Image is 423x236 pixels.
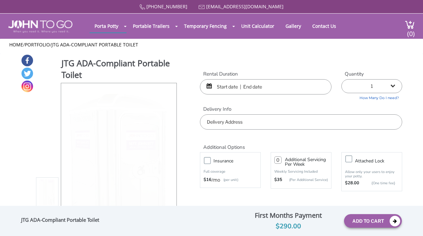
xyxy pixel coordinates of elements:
[200,114,402,130] input: Delivery Address
[213,157,264,165] h3: Insurance
[199,5,205,9] img: Mail
[238,210,339,221] div: First Months Payment
[238,221,339,232] div: $290.00
[274,156,282,164] input: 0
[9,41,23,48] a: Home
[307,20,341,32] a: Contact Us
[281,20,306,32] a: Gallery
[206,3,284,10] a: [EMAIL_ADDRESS][DOMAIN_NAME]
[146,3,187,10] a: [PHONE_NUMBER]
[61,57,177,82] h1: JTG ADA-Compliant Portable Toilet
[407,24,415,38] span: (0)
[285,157,328,167] h3: Additional Servicing Per Week
[200,106,402,113] label: Delivery Info
[220,177,238,183] p: (per unit)
[21,68,33,79] a: Twitter
[405,20,415,29] img: cart a
[204,168,257,175] p: Full coverage
[204,177,211,183] strong: $16
[289,62,423,236] iframe: Live Chat Box
[179,20,232,32] a: Temporary Fencing
[21,81,33,92] a: Instagram
[204,177,257,183] div: /mo
[200,79,331,94] input: Start date | End date
[52,41,138,48] a: JTG ADA-Compliant Portable Toilet
[200,71,331,78] label: Rental Duration
[200,136,402,150] h2: Additional Options
[274,177,282,183] strong: $35
[21,55,33,66] a: Facebook
[8,20,72,33] img: JOHN to go
[90,20,123,32] a: Porta Potty
[139,4,145,10] img: Call
[236,20,279,32] a: Unit Calculator
[282,177,328,182] p: (Per Additional Service)
[9,41,414,48] ul: / /
[25,41,50,48] a: Portfolio
[274,169,328,174] p: Weekly Servicing Included
[128,20,174,32] a: Portable Trailers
